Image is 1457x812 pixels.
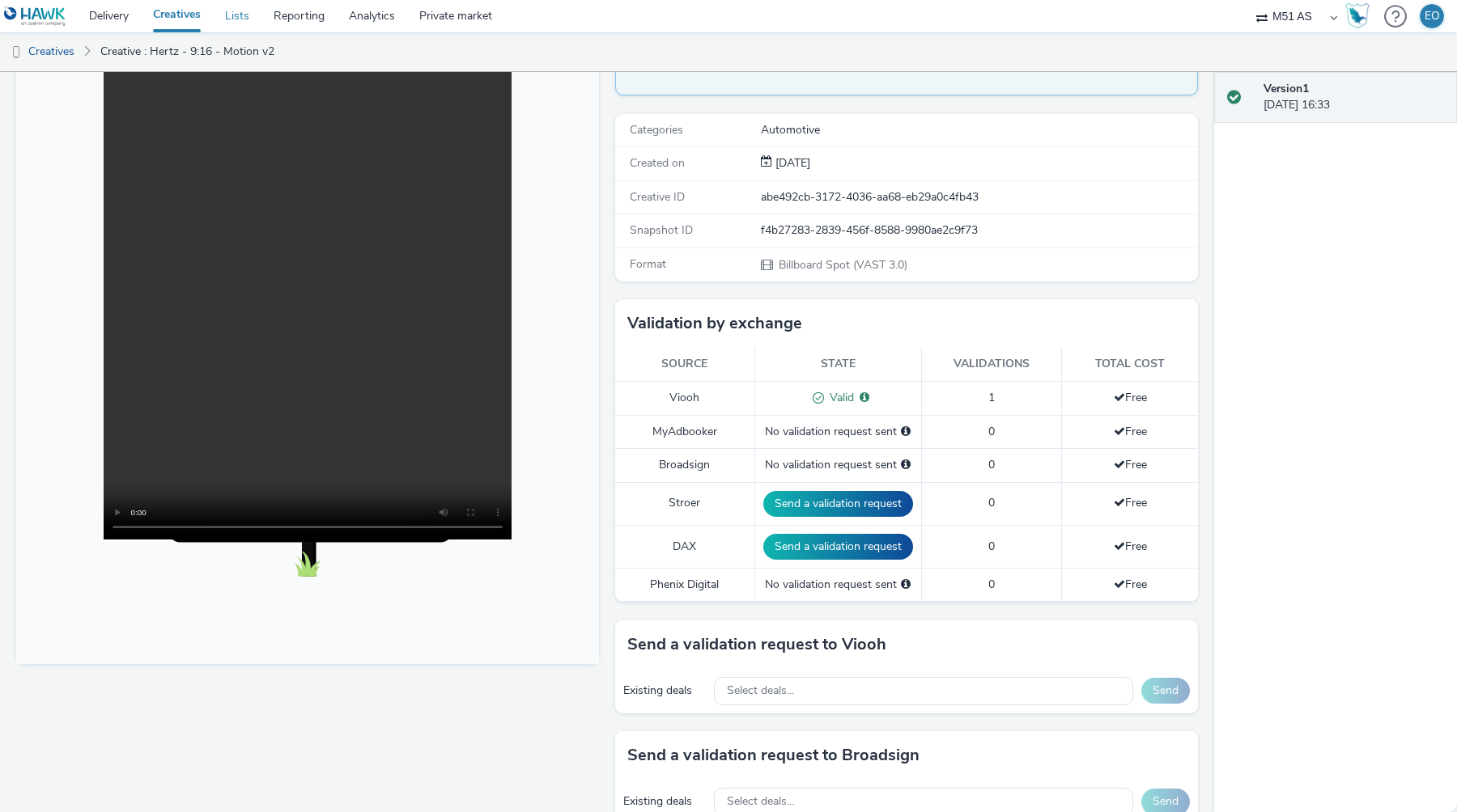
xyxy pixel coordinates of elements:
[623,793,706,810] div: Existing deals
[988,495,995,510] span: 0
[754,348,921,381] th: State
[1114,495,1147,510] span: Free
[824,390,854,405] span: Valid
[623,683,706,699] div: Existing deals
[901,457,911,473] div: Please select a deal below and click on Send to send a validation request to Broadsign.
[763,457,913,473] div: No validation request sent
[763,577,913,593] div: No validation request sent
[627,632,886,657] h3: Send a validation request to Viooh
[8,44,24,61] img: dooh
[988,457,995,472] span: 0
[1114,539,1147,554] span: Free
[627,311,802,336] h3: Validation by exchange
[988,577,995,592] span: 0
[627,743,920,768] h3: Send a validation request to Broadsign
[615,449,754,482] td: Broadsign
[901,577,911,593] div: Please select a deal below and click on Send to send a validation request to Phenix Digital.
[988,539,995,554] span: 0
[1141,678,1190,704] button: Send
[761,222,1196,239] div: f4b27283-2839-456f-8588-9980ae2c9f73
[727,684,794,698] span: Select deals...
[1114,424,1147,439] span: Free
[777,257,907,273] span: Billboard Spot (VAST 3.0)
[4,6,66,27] img: undefined Logo
[630,256,666,272] span: Format
[761,122,1196,138] div: Automotive
[1425,4,1440,28] div: EO
[630,189,685,205] span: Creative ID
[1062,348,1198,381] th: Total cost
[1114,457,1147,472] span: Free
[772,155,810,171] div: Creation 25 April 2025, 16:33
[1114,577,1147,592] span: Free
[763,424,913,440] div: No validation request sent
[761,189,1196,205] div: abe492cb-3172-4036-aa68-eb29a0c4fb43
[92,32,282,71] a: Creative : Hertz - 9:16 - Motion v2
[1345,3,1376,29] a: Hawk Academy
[615,525,754,568] td: DAX
[615,482,754,525] td: Stroer
[615,415,754,448] td: MyAdbooker
[630,122,683,137] span: Categories
[615,381,754,415] td: Viooh
[921,348,1062,381] th: Validations
[901,424,911,440] div: Please select a deal below and click on Send to send a validation request to MyAdbooker.
[1264,81,1444,114] div: [DATE] 16:33
[1264,81,1309,96] strong: Version 1
[772,155,810,171] span: [DATE]
[763,534,913,560] button: Send a validation request
[1114,390,1147,405] span: Free
[16,1,599,664] iframe: To enrich screen reader interactions, please activate Accessibility in Grammarly extension settings
[727,795,794,809] span: Select deals...
[615,348,754,381] th: Source
[988,390,995,405] span: 1
[630,155,685,171] span: Created on
[763,491,913,517] button: Send a validation request
[615,568,754,601] td: Phenix Digital
[988,424,995,439] span: 0
[1345,3,1370,29] img: Hawk Academy
[630,222,693,238] span: Snapshot ID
